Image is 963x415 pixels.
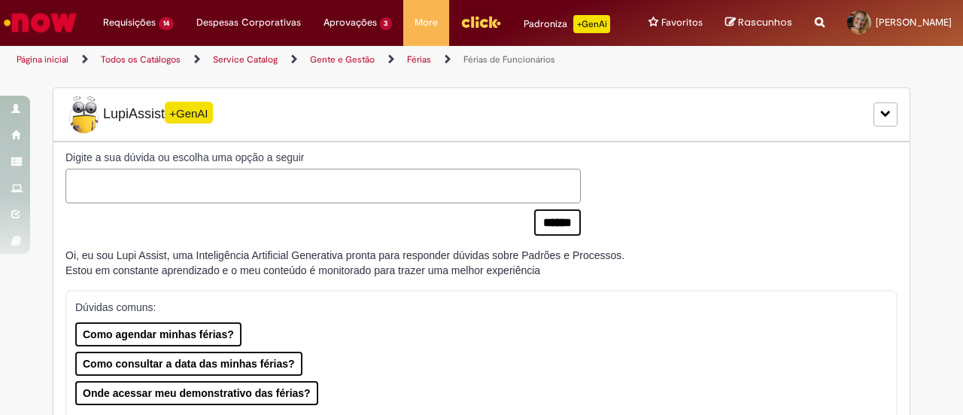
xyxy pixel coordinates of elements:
img: ServiceNow [2,8,79,38]
span: [PERSON_NAME] [876,16,952,29]
button: Como agendar minhas férias? [75,322,242,346]
span: LupiAssist [65,96,213,133]
span: More [415,15,438,30]
a: Férias de Funcionários [463,53,555,66]
span: 14 [159,17,174,30]
img: Lupi [65,96,103,133]
span: Aprovações [324,15,377,30]
button: Como consultar a data das minhas férias? [75,352,302,376]
span: +GenAI [165,102,213,124]
a: Rascunhos [725,16,792,30]
img: click_logo_yellow_360x200.png [460,11,501,33]
div: Oi, eu sou Lupi Assist, uma Inteligência Artificial Generativa pronta para responder dúvidas sobr... [65,248,624,278]
label: Digite a sua dúvida ou escolha uma opção a seguir [65,150,581,165]
span: Requisições [103,15,156,30]
a: Todos os Catálogos [101,53,181,66]
p: +GenAi [573,15,610,33]
div: Padroniza [524,15,610,33]
p: Dúvidas comuns: [75,300,876,315]
span: Despesas Corporativas [196,15,301,30]
span: Favoritos [661,15,703,30]
a: Férias [407,53,431,66]
span: 3 [380,17,393,30]
div: LupiLupiAssist+GenAI [53,87,910,142]
a: Página inicial [17,53,68,66]
a: Service Catalog [213,53,278,66]
button: Onde acessar meu demonstrativo das férias? [75,381,318,405]
a: Gente e Gestão [310,53,375,66]
span: Rascunhos [738,15,792,29]
ul: Trilhas de página [11,46,630,74]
